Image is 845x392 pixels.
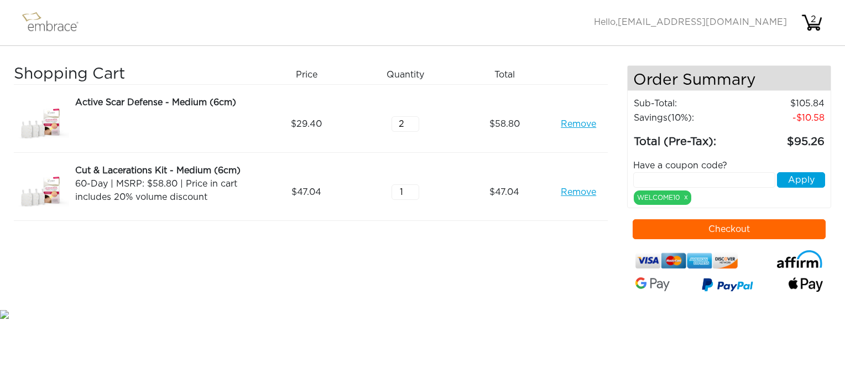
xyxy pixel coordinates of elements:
div: WELCOME10 [634,190,691,205]
a: x [684,192,688,202]
td: Total (Pre-Tax): [633,125,739,151]
img: 26525890-8dcd-11e7-bd72-02e45ca4b85b.jpeg [14,164,69,220]
img: Google-Pay-Logo.svg [635,277,670,291]
img: paypal-v3.png [702,275,753,296]
div: Price [261,65,360,84]
img: credit-cards.png [635,250,738,271]
a: Remove [561,117,596,131]
td: 105.84 [739,96,825,111]
img: fullApplePay.png [789,277,823,292]
td: 10.58 [739,111,825,125]
span: 58.80 [489,117,520,131]
a: 2 [801,18,823,27]
td: 95.26 [739,125,825,151]
span: Quantity [387,68,424,81]
span: [EMAIL_ADDRESS][DOMAIN_NAME] [618,18,787,27]
td: Sub-Total: [633,96,739,111]
div: Total [459,65,558,84]
span: 47.04 [489,185,519,199]
span: 29.40 [291,117,322,131]
td: Savings : [633,111,739,125]
span: Hello, [594,18,787,27]
img: logo.png [19,9,91,37]
a: Remove [561,185,596,199]
div: 2 [802,13,825,26]
h4: Order Summary [628,66,831,91]
button: Checkout [633,219,826,239]
span: (10%) [667,114,692,122]
div: 60-Day | MSRP: $58.80 | Price in cart includes 20% volume discount [75,177,253,204]
img: cart [801,12,823,34]
button: Apply [777,172,825,188]
div: Active Scar Defense - Medium (6cm) [75,96,253,109]
span: 47.04 [291,185,321,199]
div: Cut & Lacerations Kit - Medium (6cm) [75,164,253,177]
h3: Shopping Cart [14,65,253,84]
img: 3dae449a-8dcd-11e7-960f-02e45ca4b85b.jpeg [14,96,69,152]
img: affirm-logo.svg [776,250,823,269]
div: Have a coupon code? [625,159,834,172]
